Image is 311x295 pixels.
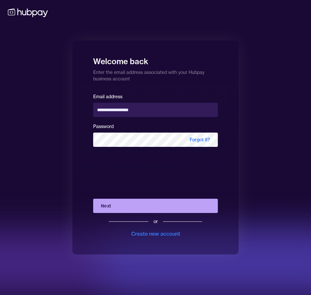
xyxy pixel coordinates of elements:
h1: Welcome back [93,52,218,66]
p: Enter the email address associated with your Hubpay business account [93,66,218,82]
label: Password [93,124,114,129]
div: Create new account [131,230,180,238]
span: Forgot it? [182,133,218,147]
label: Email address [93,94,122,100]
div: or [154,218,158,225]
button: Next [93,199,218,213]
